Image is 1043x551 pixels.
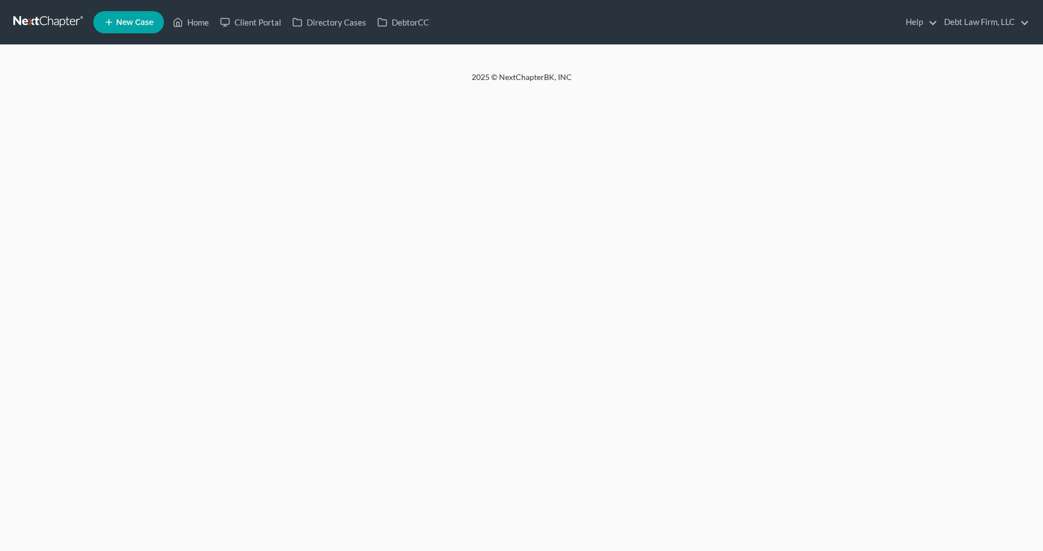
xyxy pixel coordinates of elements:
[287,12,372,32] a: Directory Cases
[900,12,937,32] a: Help
[372,12,435,32] a: DebtorCC
[93,11,164,33] new-legal-case-button: New Case
[167,12,214,32] a: Home
[939,12,1029,32] a: Debt Law Firm, LLC
[214,12,287,32] a: Client Portal
[205,72,839,92] div: 2025 © NextChapterBK, INC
